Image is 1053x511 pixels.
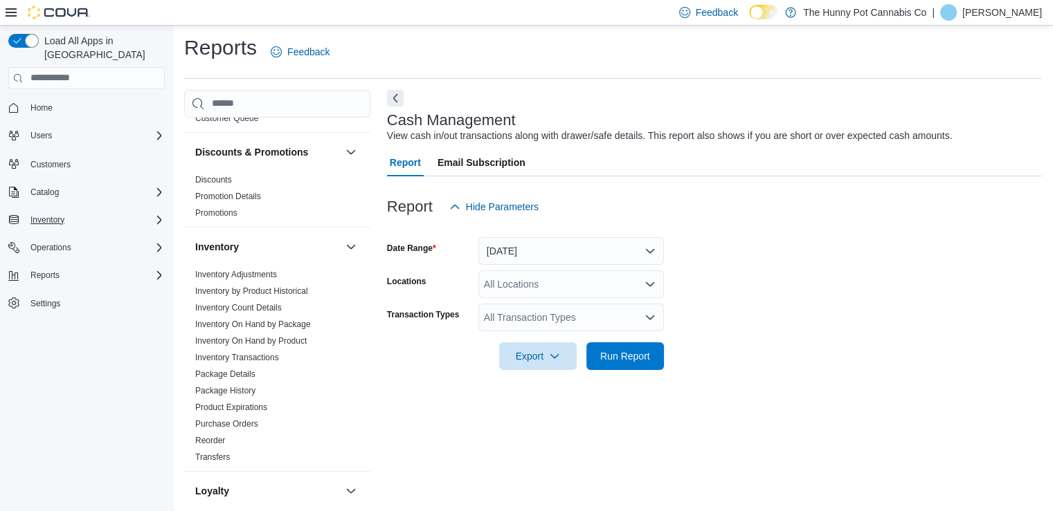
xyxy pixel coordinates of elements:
[195,286,308,296] a: Inventory by Product Historical
[195,319,311,329] a: Inventory On Hand by Package
[25,239,165,256] span: Operations
[28,6,90,19] img: Cova
[195,352,279,363] span: Inventory Transactions
[3,238,170,257] button: Operations
[30,187,59,198] span: Catalog
[25,127,57,144] button: Users
[387,309,459,320] label: Transaction Types
[25,184,165,201] span: Catalog
[195,286,308,297] span: Inventory by Product Historical
[195,369,255,380] span: Package Details
[30,298,60,309] span: Settings
[195,240,340,254] button: Inventory
[195,319,311,330] span: Inventory On Hand by Package
[444,193,544,221] button: Hide Parameters
[3,210,170,230] button: Inventory
[30,130,52,141] span: Users
[466,200,539,214] span: Hide Parameters
[30,102,53,113] span: Home
[507,342,568,370] span: Export
[25,99,165,116] span: Home
[390,149,421,176] span: Report
[25,267,65,284] button: Reports
[195,484,340,498] button: Loyalty
[195,191,261,202] span: Promotion Details
[3,154,170,174] button: Customers
[25,156,76,173] a: Customers
[195,353,279,362] a: Inventory Transactions
[195,113,258,123] a: Customer Queue
[3,97,170,118] button: Home
[387,90,404,106] button: Next
[195,369,255,379] a: Package Details
[195,145,340,159] button: Discounts & Promotions
[932,4,935,21] p: |
[8,92,165,349] nav: Complex example
[287,45,330,59] span: Feedback
[184,34,257,62] h1: Reports
[195,336,307,346] a: Inventory On Hand by Product
[195,436,225,445] a: Reorder
[600,349,650,363] span: Run Report
[195,174,232,185] span: Discounts
[438,149,525,176] span: Email Subscription
[195,402,267,412] a: Product Expirations
[195,303,282,313] a: Inventory Count Details
[25,267,165,284] span: Reports
[25,184,64,201] button: Catalog
[195,418,258,429] span: Purchase Orders
[195,270,277,279] a: Inventory Adjustments
[30,242,71,253] span: Operations
[387,112,516,129] h3: Cash Management
[343,239,359,255] button: Inventory
[195,386,255,396] a: Package History
[499,342,577,370] button: Export
[195,207,237,219] span: Promotions
[195,113,258,124] span: Customer Queue
[25,212,70,228] button: Inventory
[25,295,165,312] span: Settings
[962,4,1042,21] p: [PERSON_NAME]
[25,239,77,256] button: Operations
[195,335,307,346] span: Inventory On Hand by Product
[25,155,165,172] span: Customers
[645,312,656,323] button: Open list of options
[478,237,664,265] button: [DATE]
[3,266,170,285] button: Reports
[25,127,165,144] span: Users
[387,129,953,143] div: View cash in/out transactions along with drawer/safe details. This report also shows if you are s...
[586,342,664,370] button: Run Report
[803,4,926,21] p: The Hunny Pot Cannabis Co
[195,175,232,185] a: Discounts
[195,192,261,201] a: Promotion Details
[645,279,656,290] button: Open list of options
[940,4,957,21] div: Keelan Beauregard-Duguay
[195,269,277,280] span: Inventory Adjustments
[30,270,60,281] span: Reports
[195,419,258,429] a: Purchase Orders
[184,266,370,471] div: Inventory
[195,484,229,498] h3: Loyalty
[195,452,230,463] span: Transfers
[3,126,170,145] button: Users
[343,483,359,499] button: Loyalty
[25,100,58,116] a: Home
[343,144,359,160] button: Discounts & Promotions
[195,452,230,462] a: Transfers
[184,171,370,227] div: Discounts & Promotions
[3,183,170,202] button: Catalog
[195,402,267,413] span: Product Expirations
[25,212,165,228] span: Inventory
[30,159,71,170] span: Customers
[387,243,436,254] label: Date Range
[749,5,778,19] input: Dark Mode
[195,145,308,159] h3: Discounts & Promotions
[3,293,170,313] button: Settings
[25,295,66,312] a: Settings
[696,6,738,19] span: Feedback
[195,385,255,396] span: Package History
[387,276,426,287] label: Locations
[195,240,239,254] h3: Inventory
[265,38,335,66] a: Feedback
